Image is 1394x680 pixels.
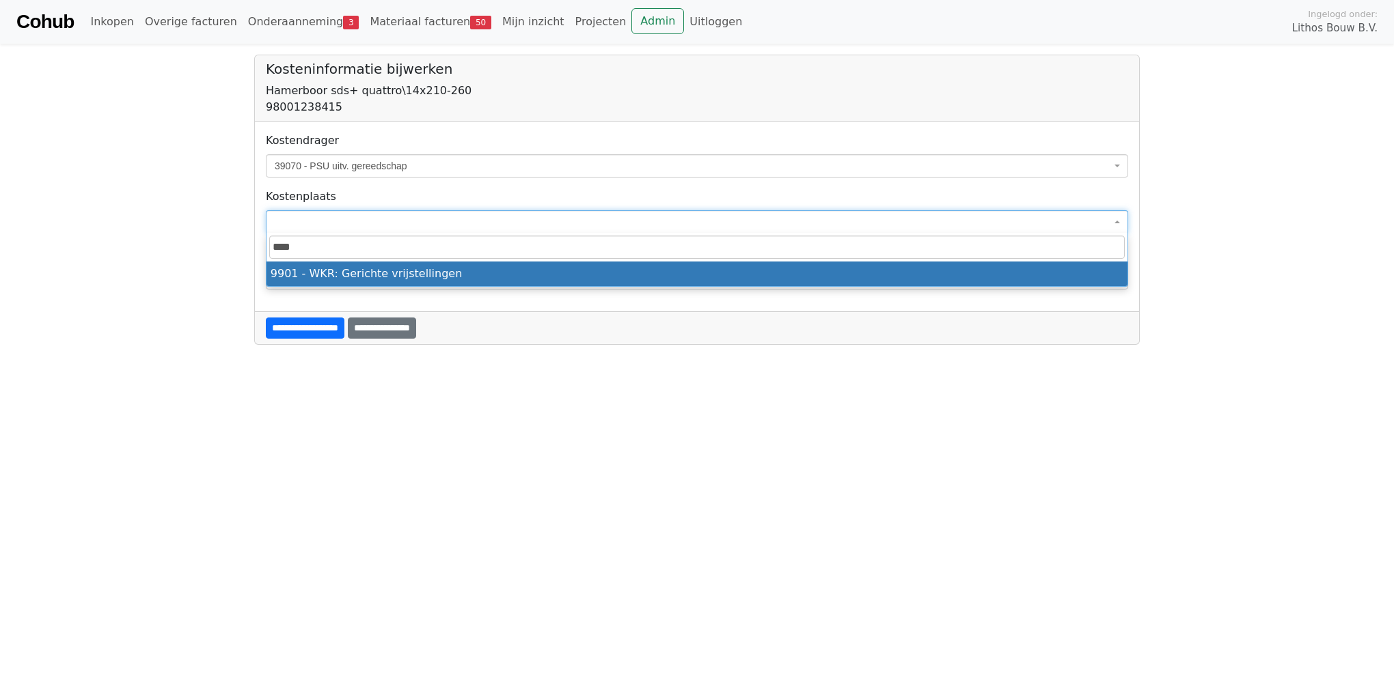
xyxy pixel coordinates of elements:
a: Projecten [570,8,632,36]
div: 98001238415 [266,99,1128,115]
div: Hamerboor sds+ quattro\14x210-260 [266,83,1128,99]
span: Lithos Bouw B.V. [1292,20,1378,36]
h5: Kosteninformatie bijwerken [266,61,1128,77]
a: Cohub [16,5,74,38]
a: Inkopen [85,8,139,36]
label: Kostendrager [266,132,339,149]
li: 9901 - WKR: Gerichte vrijstellingen [266,261,1127,286]
a: Materiaal facturen50 [364,8,497,36]
span: 3 [343,16,359,29]
label: Kostenplaats [266,188,336,205]
a: Admin [631,8,684,34]
a: Mijn inzicht [497,8,570,36]
span: 39070 - PSU uitv. gereedschap [275,159,1111,173]
span: 39070 - PSU uitv. gereedschap [266,154,1128,178]
a: Uitloggen [684,8,748,36]
span: 50 [470,16,491,29]
a: Overige facturen [139,8,243,36]
a: Onderaanneming3 [243,8,365,36]
span: Ingelogd onder: [1308,8,1378,20]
